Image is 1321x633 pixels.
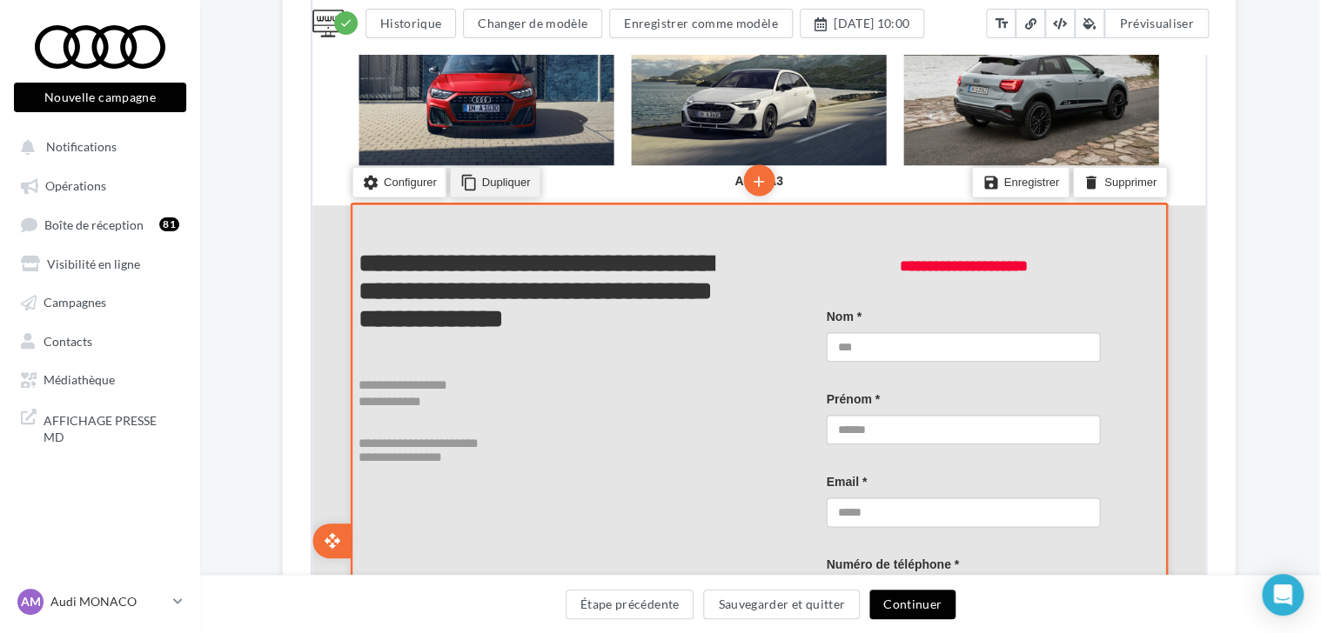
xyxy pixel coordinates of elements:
[148,214,165,238] i: content_copy
[10,208,190,240] a: Boîte de réception81
[566,590,694,619] button: Étape précédente
[669,523,687,548] i: save
[993,15,1009,32] i: text_fields
[44,295,106,310] span: Campagnes
[50,593,166,610] p: Audi MONACO
[44,333,92,348] span: Contacts
[438,519,455,549] i: add
[339,17,352,30] i: check
[869,590,956,619] button: Continuer
[159,217,179,231] div: 81
[44,409,179,446] span: AFFICHAGE PRESSE MD
[50,214,67,238] i: settings
[50,523,67,548] i: settings
[365,9,457,38] button: Historique
[431,359,462,390] li: Ajouter un bloc
[47,256,140,270] span: Visibilité en ligne
[148,523,165,548] i: content_copy
[46,139,117,154] span: Notifications
[44,372,115,387] span: Médiathèque
[319,359,573,518] img: phpWwiIug
[44,217,144,231] span: Boîte de réception
[10,169,190,200] a: Opérations
[138,210,228,240] li: Dupliquer le bloc
[660,210,756,240] li: Enregistrer le bloc
[10,324,190,356] a: Contacts
[40,210,134,240] li: Configurer le bloc
[592,359,847,518] img: phpxIh1CE
[46,359,301,518] img: phpJagWPF
[14,83,186,112] button: Nouvelle campagne
[431,208,462,239] li: Ajouter un bloc
[438,361,455,390] i: add
[438,210,455,239] i: add
[40,520,134,550] li: Configurer le bloc
[45,178,106,193] span: Opérations
[14,585,186,618] a: AM Audi MONACO
[10,363,190,394] a: Médiathèque
[334,11,358,35] div: Modifications enregistrées
[660,520,756,550] li: Enregistrer le bloc
[21,593,41,610] span: AM
[986,9,1016,38] button: text_fields
[348,35,545,129] img: phpNAZNdF
[761,520,854,550] li: Supprimer le bloc
[770,214,788,238] i: delete
[800,9,925,38] button: [DATE] 10:00
[10,247,190,278] a: Visibilité en ligne
[1119,16,1194,30] span: Prévisualiser
[10,285,190,316] a: Campagnes
[703,590,860,619] button: Sauvegarder et quitter
[1104,9,1209,38] button: Prévisualiser
[761,210,854,240] li: Supprimer le bloc
[609,9,792,38] button: Enregistrer comme modèle
[10,130,183,162] button: Notifications
[669,214,687,238] i: save
[770,523,788,548] i: delete
[138,520,228,550] li: Dupliquer le bloc
[1262,574,1304,616] div: Open Intercom Messenger
[431,517,462,549] li: Ajouter un bloc
[463,9,602,38] button: Changer de modèle
[11,290,29,308] i: open_with
[10,402,190,453] a: AFFICHAGE PRESSE MD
